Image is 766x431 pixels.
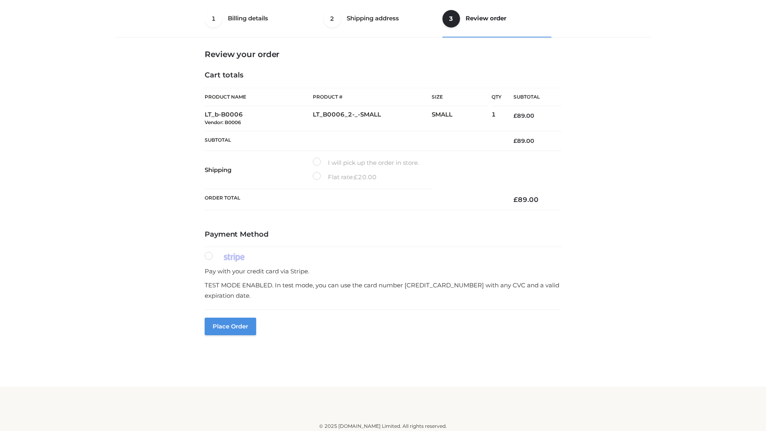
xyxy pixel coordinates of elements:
label: I will pick up the order in store. [313,158,419,168]
span: £ [354,173,358,181]
span: £ [513,196,518,204]
th: Qty [492,88,501,106]
span: £ [513,112,517,119]
th: Product Name [205,88,313,106]
bdi: 89.00 [513,196,539,204]
td: LT_B0006_2-_-SMALL [313,106,432,131]
td: SMALL [432,106,492,131]
button: Place order [205,318,256,335]
th: Subtotal [501,88,561,106]
th: Size [432,88,488,106]
h4: Cart totals [205,71,561,80]
bdi: 89.00 [513,137,534,144]
th: Order Total [205,189,501,210]
span: £ [513,137,517,144]
h3: Review your order [205,49,561,59]
bdi: 20.00 [354,173,377,181]
p: Pay with your credit card via Stripe. [205,266,561,277]
th: Subtotal [205,131,501,150]
h4: Payment Method [205,230,561,239]
bdi: 89.00 [513,112,534,119]
label: Flat rate: [313,172,377,182]
td: LT_b-B0006 [205,106,313,131]
th: Shipping [205,151,313,189]
small: Vendor: B0006 [205,119,241,125]
p: TEST MODE ENABLED. In test mode, you can use the card number [CREDIT_CARD_NUMBER] with any CVC an... [205,280,561,301]
td: 1 [492,106,501,131]
div: © 2025 [DOMAIN_NAME] Limited. All rights reserved. [118,422,648,430]
th: Product # [313,88,432,106]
